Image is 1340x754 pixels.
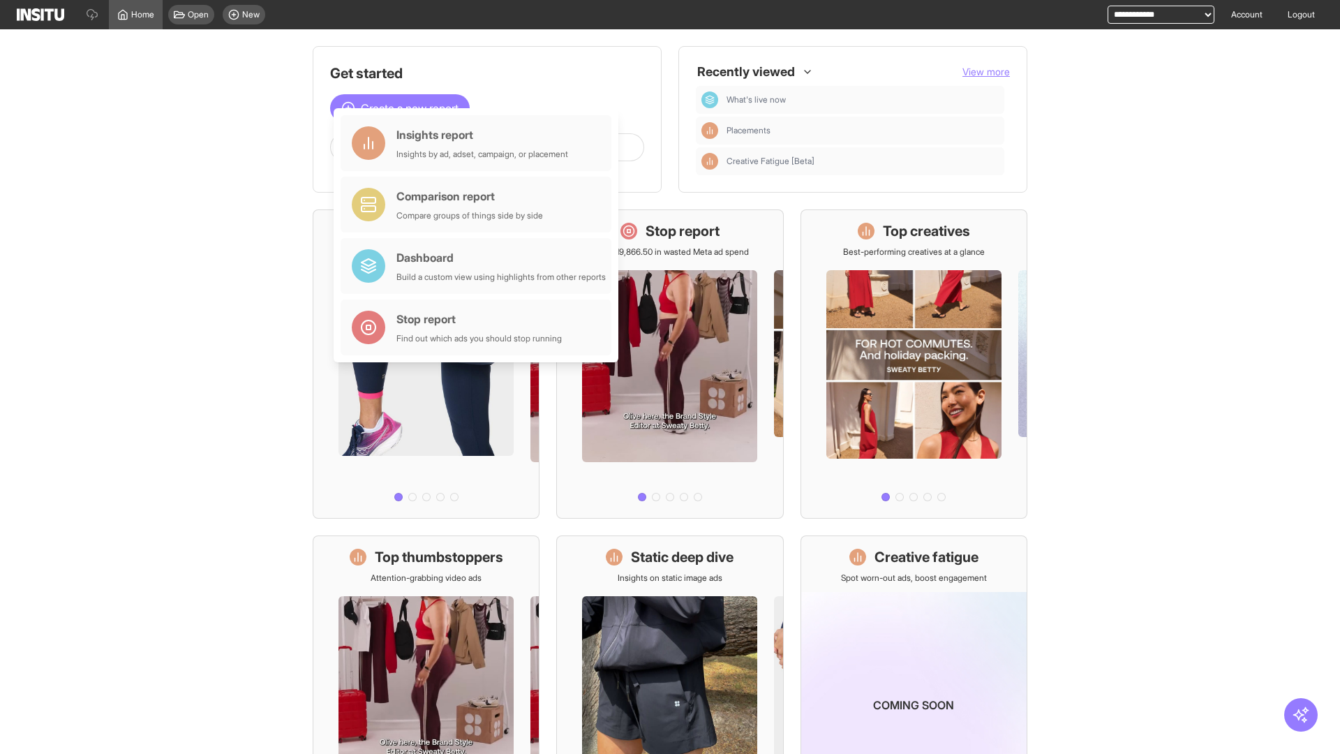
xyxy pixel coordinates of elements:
[701,122,718,139] div: Insights
[591,246,749,258] p: Save £19,866.50 in wasted Meta ad spend
[375,547,503,567] h1: Top thumbstoppers
[962,66,1010,77] span: View more
[701,91,718,108] div: Dashboard
[396,311,562,327] div: Stop report
[727,125,770,136] span: Placements
[727,94,786,105] span: What's live now
[396,188,543,205] div: Comparison report
[396,126,568,143] div: Insights report
[646,221,720,241] h1: Stop report
[701,153,718,170] div: Insights
[188,9,209,20] span: Open
[801,209,1027,519] a: Top creativesBest-performing creatives at a glance
[330,94,470,122] button: Create a new report
[361,100,459,117] span: Create a new report
[631,547,734,567] h1: Static deep dive
[17,8,64,21] img: Logo
[396,249,606,266] div: Dashboard
[883,221,970,241] h1: Top creatives
[371,572,482,584] p: Attention-grabbing video ads
[396,149,568,160] div: Insights by ad, adset, campaign, or placement
[727,156,814,167] span: Creative Fatigue [Beta]
[727,94,999,105] span: What's live now
[727,125,999,136] span: Placements
[396,333,562,344] div: Find out which ads you should stop running
[727,156,999,167] span: Creative Fatigue [Beta]
[962,65,1010,79] button: View more
[330,64,644,83] h1: Get started
[131,9,154,20] span: Home
[313,209,539,519] a: What's live nowSee all active ads instantly
[843,246,985,258] p: Best-performing creatives at a glance
[242,9,260,20] span: New
[396,272,606,283] div: Build a custom view using highlights from other reports
[556,209,783,519] a: Stop reportSave £19,866.50 in wasted Meta ad spend
[618,572,722,584] p: Insights on static image ads
[396,210,543,221] div: Compare groups of things side by side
